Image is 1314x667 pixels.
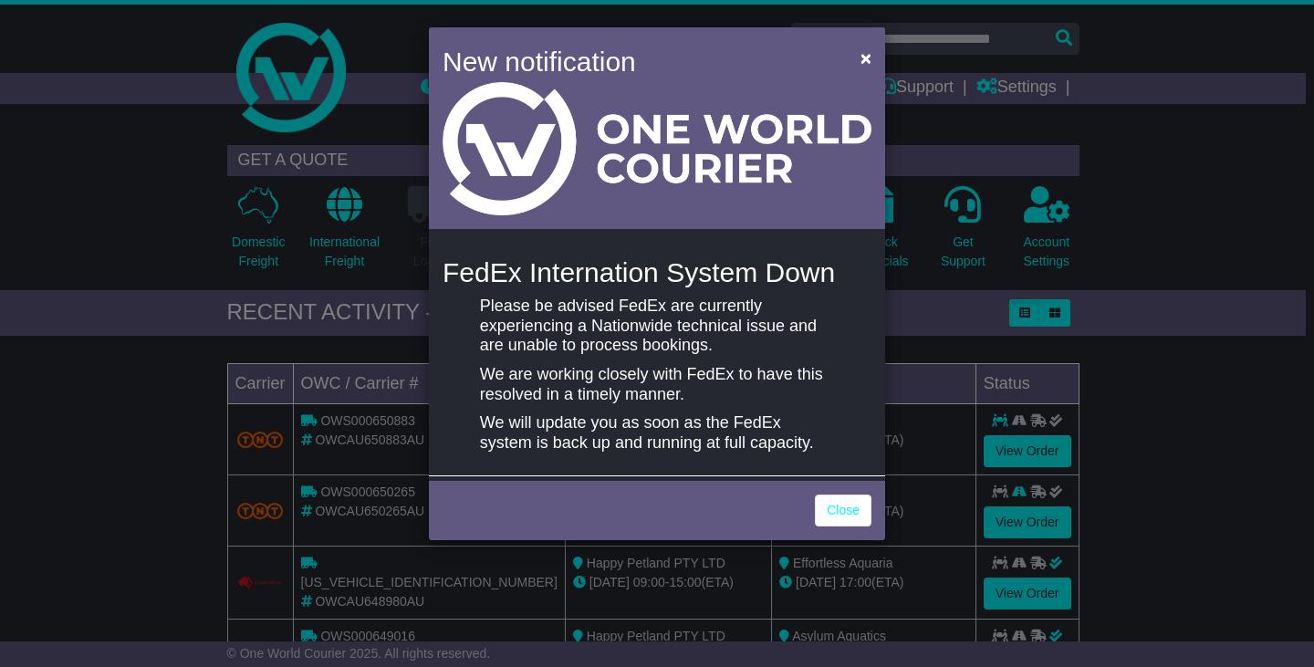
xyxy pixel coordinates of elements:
[443,257,871,287] h4: FedEx Internation System Down
[480,413,834,453] p: We will update you as soon as the FedEx system is back up and running at full capacity.
[480,365,834,404] p: We are working closely with FedEx to have this resolved in a timely manner.
[443,82,871,215] img: Light
[851,39,881,77] button: Close
[480,297,834,356] p: Please be advised FedEx are currently experiencing a Nationwide technical issue and are unable to...
[443,41,834,82] h4: New notification
[860,47,871,68] span: ×
[815,495,871,526] a: Close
